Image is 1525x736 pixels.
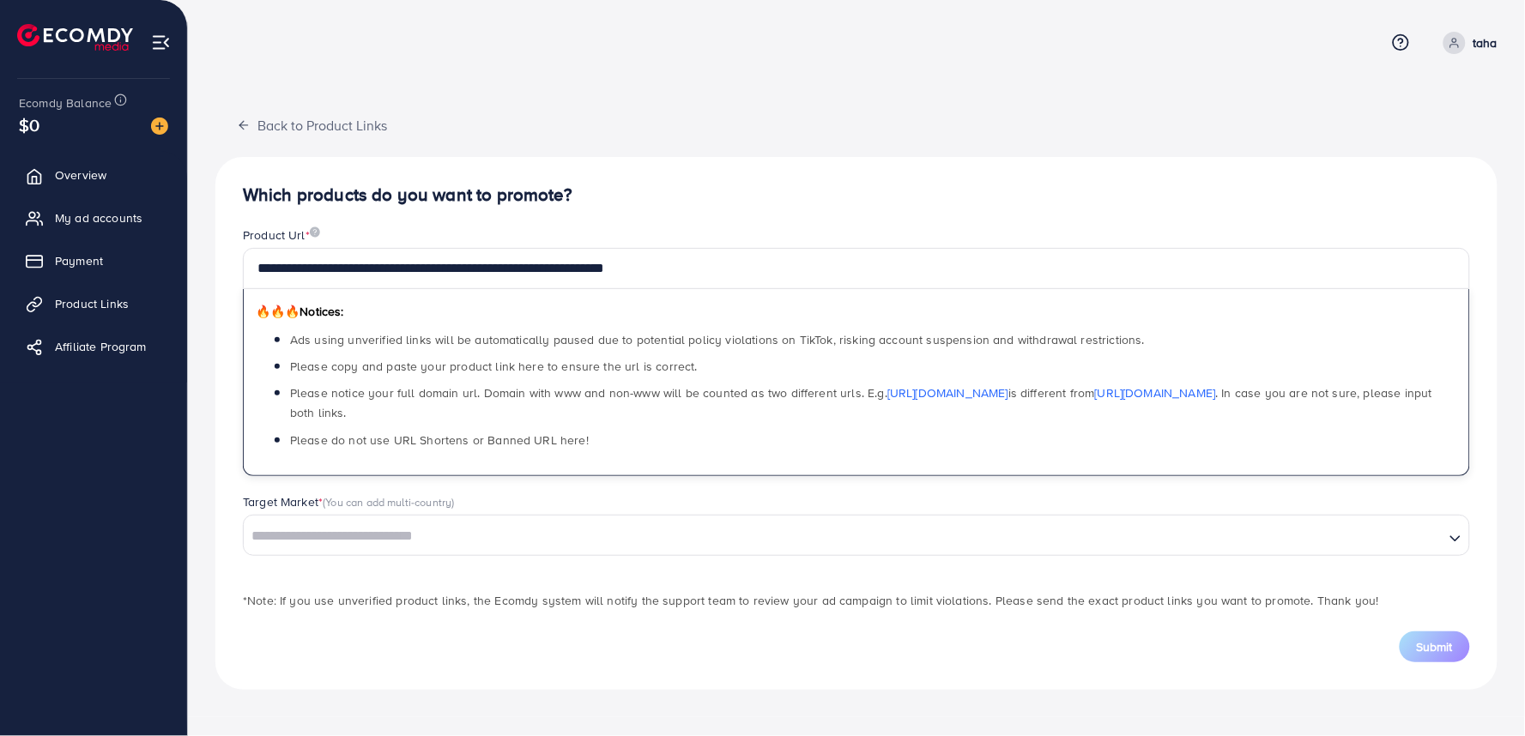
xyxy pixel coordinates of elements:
[19,94,112,112] span: Ecomdy Balance
[215,106,408,143] button: Back to Product Links
[55,295,129,312] span: Product Links
[290,331,1145,348] span: Ads using unverified links will be automatically paused due to potential policy violations on Tik...
[1400,631,1470,662] button: Submit
[256,303,300,320] span: 🔥🔥🔥
[55,166,106,184] span: Overview
[1437,32,1498,54] a: taha
[151,33,171,52] img: menu
[55,338,147,355] span: Affiliate Program
[243,590,1470,611] p: *Note: If you use unverified product links, the Ecomdy system will notify the support team to rev...
[290,358,698,375] span: Please copy and paste your product link here to ensure the url is correct.
[1095,384,1216,401] a: [URL][DOMAIN_NAME]
[17,24,133,51] img: logo
[245,523,1443,550] input: Search for option
[290,431,589,449] span: Please do not use URL Shortens or Banned URL here!
[887,384,1008,401] a: [URL][DOMAIN_NAME]
[1473,33,1498,53] p: taha
[256,303,344,320] span: Notices:
[243,226,320,244] label: Product Url
[55,252,103,269] span: Payment
[243,515,1470,556] div: Search for option
[13,287,174,321] a: Product Links
[310,226,320,238] img: image
[1417,638,1453,655] span: Submit
[19,112,39,137] span: $0
[13,201,174,235] a: My ad accounts
[243,184,1470,206] h4: Which products do you want to promote?
[55,209,142,226] span: My ad accounts
[323,494,454,510] span: (You can add multi-country)
[13,329,174,364] a: Affiliate Program
[151,118,168,135] img: image
[13,244,174,278] a: Payment
[1452,659,1512,723] iframe: Chat
[243,493,455,510] label: Target Market
[13,158,174,192] a: Overview
[290,384,1432,421] span: Please notice your full domain url. Domain with www and non-www will be counted as two different ...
